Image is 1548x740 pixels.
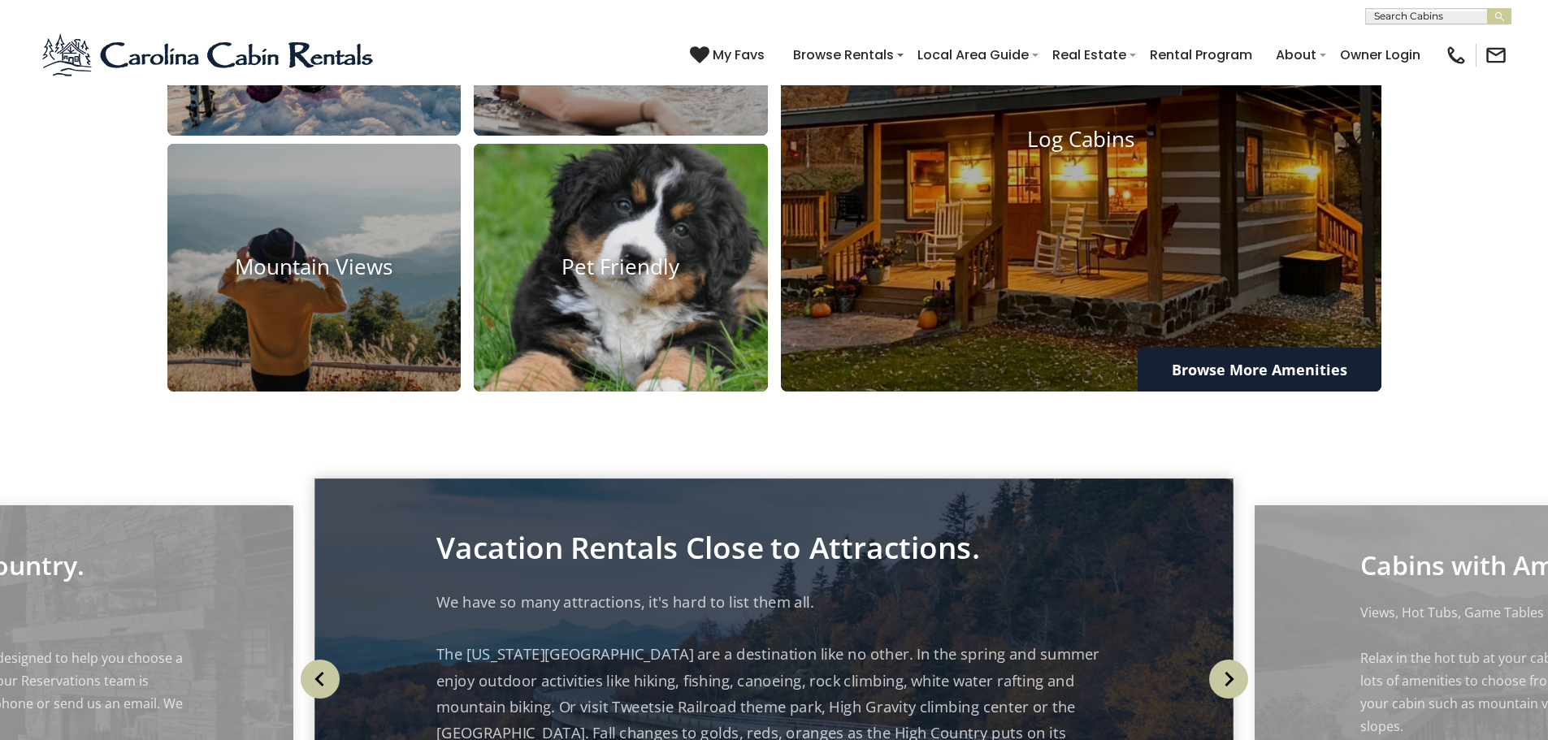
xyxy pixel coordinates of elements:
a: Real Estate [1044,41,1134,69]
a: Mountain Views [167,144,462,392]
img: phone-regular-black.png [1445,44,1468,67]
img: Blue-2.png [41,31,378,80]
a: Local Area Guide [909,41,1037,69]
a: Browse More Amenities [1138,348,1381,392]
p: Vacation Rentals Close to Attractions. [436,534,1112,560]
a: Rental Program [1142,41,1260,69]
a: My Favs [690,45,769,66]
img: mail-regular-black.png [1485,44,1507,67]
button: Previous [293,643,346,716]
a: Owner Login [1332,41,1429,69]
h4: Mountain Views [167,255,462,280]
button: Next [1202,643,1255,716]
a: Pet Friendly [474,144,768,392]
h4: Log Cabins [781,127,1381,152]
span: My Favs [713,45,765,65]
h4: Pet Friendly [474,255,768,280]
img: arrow [301,660,340,699]
img: arrow [1209,660,1248,699]
a: Browse Rentals [785,41,902,69]
a: About [1268,41,1325,69]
